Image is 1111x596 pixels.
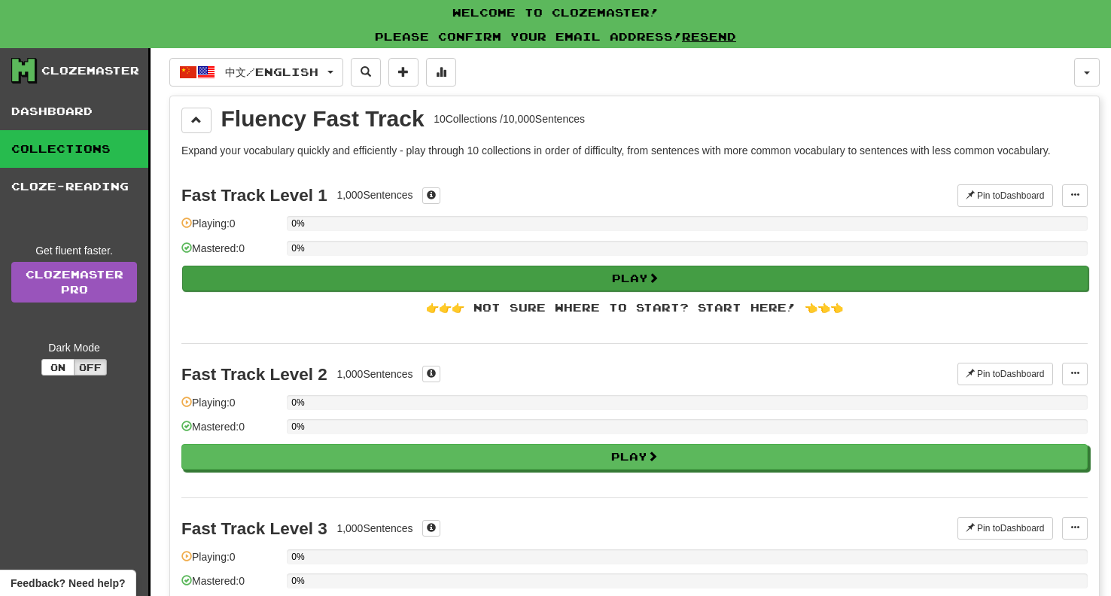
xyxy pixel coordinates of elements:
p: Expand your vocabulary quickly and efficiently - play through 10 collections in order of difficul... [181,143,1088,158]
button: Pin toDashboard [957,517,1053,540]
a: ClozemasterPro [11,262,137,303]
div: Mastered: 0 [181,419,279,444]
div: 1,000 Sentences [336,366,412,382]
div: 1,000 Sentences [336,521,412,536]
button: Play [182,266,1088,291]
a: Resend [682,30,736,43]
button: On [41,359,75,376]
button: Add sentence to collection [388,58,419,87]
div: Fluency Fast Track [221,108,425,130]
button: Pin toDashboard [957,363,1053,385]
button: More stats [426,58,456,87]
div: Dark Mode [11,340,137,355]
div: Playing: 0 [181,216,279,241]
div: Mastered: 0 [181,241,279,266]
button: Search sentences [351,58,381,87]
div: 👉👉👉 Not sure where to start? Start here! 👈👈👈 [181,300,1088,315]
button: 中文/English [169,58,343,87]
div: 10 Collections / 10,000 Sentences [434,111,585,126]
button: Pin toDashboard [957,184,1053,207]
button: Play [181,444,1088,470]
div: Clozemaster [41,63,139,78]
span: Open feedback widget [11,576,125,591]
div: Fast Track Level 2 [181,365,327,384]
button: Off [74,359,107,376]
div: Playing: 0 [181,549,279,574]
div: Playing: 0 [181,395,279,420]
div: Fast Track Level 3 [181,519,327,538]
div: 1,000 Sentences [336,187,412,202]
span: 中文 / English [225,65,318,78]
div: Get fluent faster. [11,243,137,258]
div: Fast Track Level 1 [181,186,327,205]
